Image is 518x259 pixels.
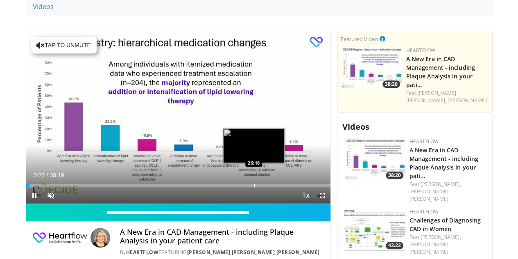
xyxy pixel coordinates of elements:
[409,241,450,248] a: [PERSON_NAME],
[26,184,330,187] div: Progress Bar
[34,172,45,179] span: 0:26
[33,228,87,248] img: Heartflow
[276,249,320,256] a: [PERSON_NAME]
[409,138,439,145] a: Heartflow
[448,97,486,104] a: [PERSON_NAME]
[382,80,400,88] span: 38:20
[344,138,405,181] img: 738d0e2d-290f-4d89-8861-908fb8b721dc.150x105_q85_crop-smart_upscale.jpg
[341,35,378,43] small: Featured Video
[409,208,439,215] a: Heartflow
[126,249,159,256] a: Heartflow
[421,234,461,241] a: [PERSON_NAME],
[120,249,324,256] div: By FEATURING , ,
[90,228,110,248] img: Avatar
[43,187,59,204] button: Unmute
[341,47,402,90] a: 38:20
[417,89,457,96] a: [PERSON_NAME],
[342,121,369,132] span: Videos
[421,181,461,188] a: [PERSON_NAME],
[406,47,436,54] a: Heartflow
[409,234,486,256] div: Feat.
[223,128,285,163] img: image.jpeg
[409,188,450,195] a: [PERSON_NAME],
[26,187,43,204] button: Pause
[344,138,405,181] a: 38:20
[298,187,314,204] button: Playback Rate
[386,172,403,179] span: 38:20
[50,172,64,179] span: 38:19
[409,146,478,180] a: A New Era in CAD Management - including Plaque Analysis in your pati…
[31,37,97,53] button: Tap to unmute
[409,181,486,203] div: Feat.
[409,216,481,233] a: Challenges of Diagnosing CAD in Women
[120,228,324,245] h4: A New Era in CAD Management - including Plaque Analysis in your patient care
[314,187,330,204] button: Fullscreen
[386,242,403,249] span: 42:22
[406,89,489,104] div: Feat.
[232,249,275,256] a: [PERSON_NAME]
[341,47,402,90] img: 738d0e2d-290f-4d89-8861-908fb8b721dc.150x105_q85_crop-smart_upscale.jpg
[344,208,405,251] img: 65719914-b9df-436f-8749-217792de2567.150x105_q85_crop-smart_upscale.jpg
[47,172,48,179] span: /
[344,208,405,251] a: 42:22
[409,195,448,202] a: [PERSON_NAME]
[409,248,448,255] a: [PERSON_NAME]
[26,32,330,204] video-js: Video Player
[406,97,446,104] a: [PERSON_NAME],
[406,55,475,89] a: A New Era in CAD Management - including Plaque Analysis in your pati…
[187,249,231,256] a: [PERSON_NAME]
